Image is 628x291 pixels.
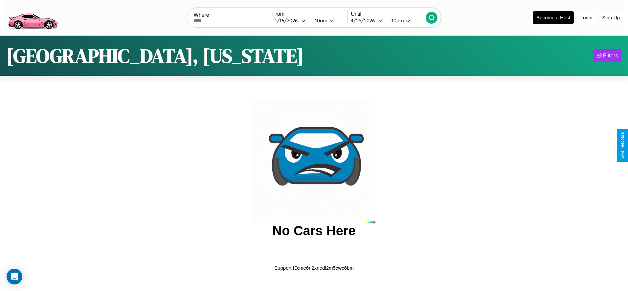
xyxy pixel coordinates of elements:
button: 10am [310,17,347,24]
div: 4 / 16 / 2026 [274,17,301,24]
button: Sign Up [599,11,623,24]
div: 10am [388,17,406,24]
div: Give Feedback [620,132,625,159]
button: Login [577,11,596,24]
div: 10am [312,17,329,24]
button: 4/16/2026 [272,17,310,24]
label: Until [351,11,426,17]
div: 4 / 25 / 2026 [351,17,378,24]
img: car [253,101,375,223]
p: Support ID: me6n2xnedl2m5cwc6bm [274,263,354,272]
button: Filters [594,49,621,62]
label: Where [194,12,269,18]
button: 10am [386,17,426,24]
button: Become a Host [533,11,574,24]
h1: [GEOGRAPHIC_DATA], [US_STATE] [7,42,304,69]
div: Filters [603,52,618,59]
div: Open Intercom Messenger [7,269,22,284]
h2: No Cars Here [272,223,355,238]
img: logo [5,3,60,31]
label: From [272,11,347,17]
